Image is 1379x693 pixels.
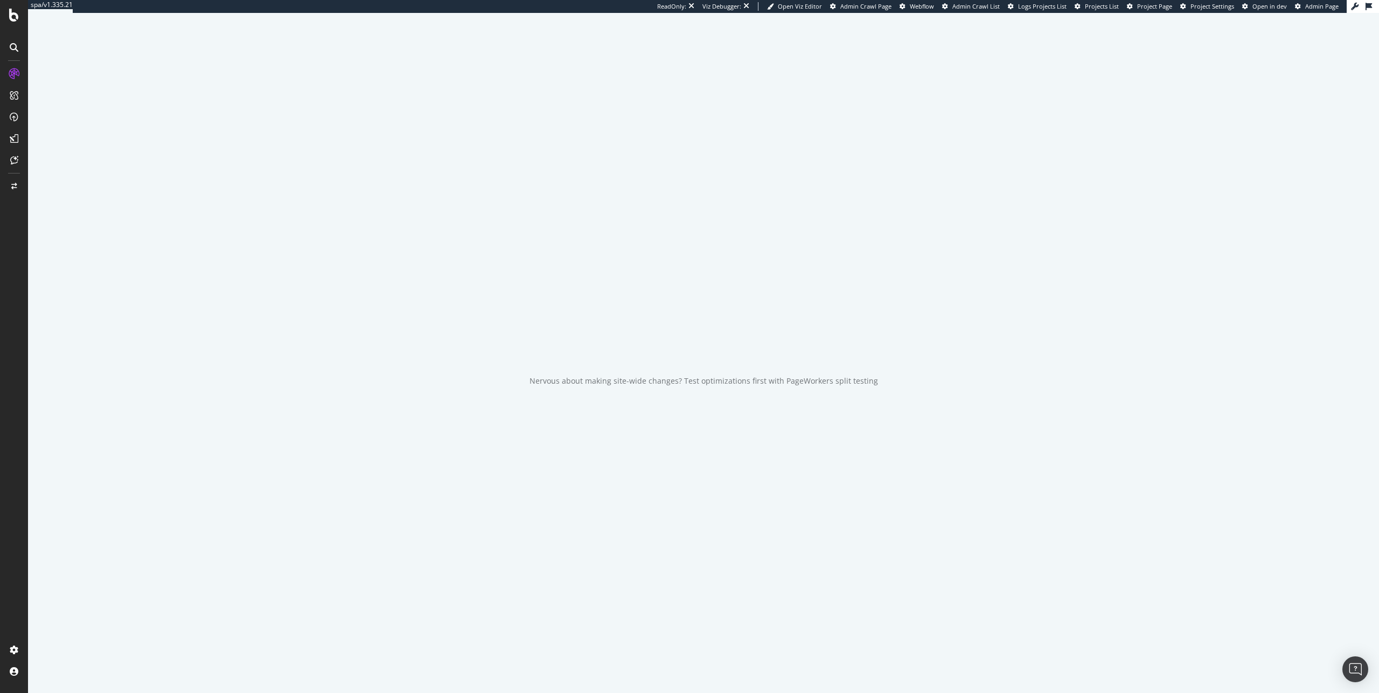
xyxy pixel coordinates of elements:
a: Admin Crawl List [942,2,1000,11]
span: Webflow [910,2,934,10]
span: Admin Crawl List [952,2,1000,10]
a: Logs Projects List [1008,2,1067,11]
a: Admin Page [1295,2,1339,11]
div: animation [665,320,742,358]
a: Project Settings [1180,2,1234,11]
span: Admin Page [1305,2,1339,10]
a: Open in dev [1242,2,1287,11]
a: Open Viz Editor [767,2,822,11]
span: Projects List [1085,2,1119,10]
div: ReadOnly: [657,2,686,11]
a: Webflow [900,2,934,11]
div: Open Intercom Messenger [1342,656,1368,682]
a: Project Page [1127,2,1172,11]
a: Admin Crawl Page [830,2,892,11]
span: Project Page [1137,2,1172,10]
span: Open Viz Editor [778,2,822,10]
div: Viz Debugger: [702,2,741,11]
span: Open in dev [1252,2,1287,10]
span: Logs Projects List [1018,2,1067,10]
span: Project Settings [1190,2,1234,10]
a: Projects List [1075,2,1119,11]
div: Nervous about making site-wide changes? Test optimizations first with PageWorkers split testing [530,376,878,386]
span: Admin Crawl Page [840,2,892,10]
